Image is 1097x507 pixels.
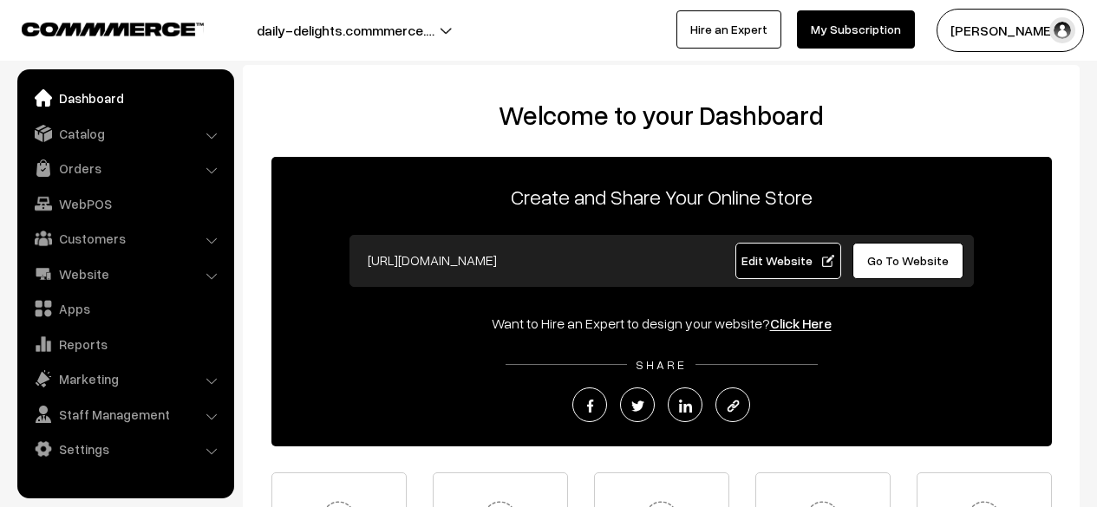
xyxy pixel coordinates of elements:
[797,10,915,49] a: My Subscription
[22,188,228,219] a: WebPOS
[770,315,832,332] a: Click Here
[937,9,1084,52] button: [PERSON_NAME]…
[22,399,228,430] a: Staff Management
[22,153,228,184] a: Orders
[741,253,834,268] span: Edit Website
[22,118,228,149] a: Catalog
[676,10,781,49] a: Hire an Expert
[22,82,228,114] a: Dashboard
[852,243,964,279] a: Go To Website
[260,100,1062,131] h2: Welcome to your Dashboard
[22,17,173,38] a: COMMMERCE
[627,357,695,372] span: SHARE
[271,181,1052,212] p: Create and Share Your Online Store
[735,243,841,279] a: Edit Website
[22,328,228,360] a: Reports
[22,258,228,289] a: Website
[22,23,204,36] img: COMMMERCE
[867,253,949,268] span: Go To Website
[196,9,495,52] button: daily-delights.commmerce.…
[271,313,1052,334] div: Want to Hire an Expert to design your website?
[22,433,228,465] a: Settings
[22,293,228,324] a: Apps
[1049,17,1075,43] img: user
[22,223,228,254] a: Customers
[22,363,228,394] a: Marketing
